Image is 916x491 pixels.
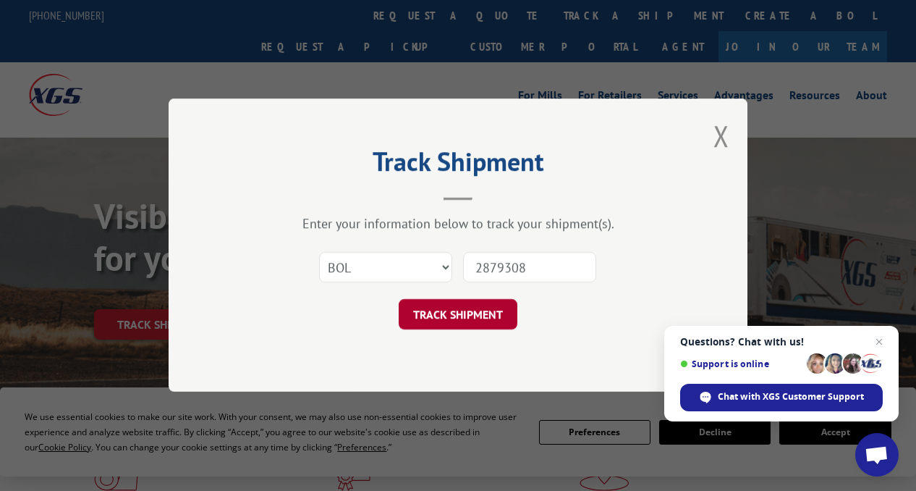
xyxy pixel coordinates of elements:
[680,384,883,411] div: Chat with XGS Customer Support
[399,300,517,330] button: TRACK SHIPMENT
[855,433,899,477] div: Open chat
[870,333,888,351] span: Close chat
[241,151,675,179] h2: Track Shipment
[680,358,802,369] span: Support is online
[680,336,883,348] span: Questions? Chat with us!
[713,117,729,155] button: Close modal
[463,253,596,283] input: Number(s)
[241,216,675,232] div: Enter your information below to track your shipment(s).
[718,390,864,403] span: Chat with XGS Customer Support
